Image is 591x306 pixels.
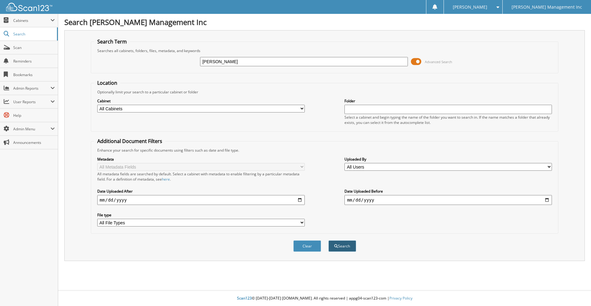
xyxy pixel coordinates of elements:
[13,31,54,37] span: Search
[64,17,585,27] h1: Search [PERSON_NAME] Management Inc
[425,59,452,64] span: Advanced Search
[13,113,55,118] span: Help
[94,48,555,53] div: Searches all cabinets, folders, files, metadata, and keywords
[560,276,591,306] iframe: Chat Widget
[97,189,305,194] label: Date Uploaded After
[94,38,130,45] legend: Search Term
[97,171,305,182] div: All metadata fields are searched by default. Select a cabinet with metadata to enable filtering b...
[13,72,55,77] span: Bookmarks
[13,140,55,145] span: Announcements
[328,240,356,252] button: Search
[162,177,170,182] a: here
[94,80,120,86] legend: Location
[237,296,252,301] span: Scan123
[13,59,55,64] span: Reminders
[293,240,321,252] button: Clear
[94,89,555,95] div: Optionally limit your search to a particular cabinet or folder
[97,98,305,104] label: Cabinet
[453,5,487,9] span: [PERSON_NAME]
[6,3,52,11] img: scan123-logo-white.svg
[97,212,305,218] label: File type
[512,5,582,9] span: [PERSON_NAME] Management Inc
[344,195,552,205] input: end
[13,99,50,104] span: User Reports
[13,126,50,132] span: Admin Menu
[94,138,165,145] legend: Additional Document Filters
[58,291,591,306] div: © [DATE]-[DATE] [DOMAIN_NAME]. All rights reserved | appg04-scan123-com |
[389,296,412,301] a: Privacy Policy
[344,115,552,125] div: Select a cabinet and begin typing the name of the folder you want to search in. If the name match...
[344,98,552,104] label: Folder
[97,157,305,162] label: Metadata
[97,195,305,205] input: start
[13,45,55,50] span: Scan
[13,18,50,23] span: Cabinets
[344,157,552,162] label: Uploaded By
[13,86,50,91] span: Admin Reports
[344,189,552,194] label: Date Uploaded Before
[94,148,555,153] div: Enhance your search for specific documents using filters such as date and file type.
